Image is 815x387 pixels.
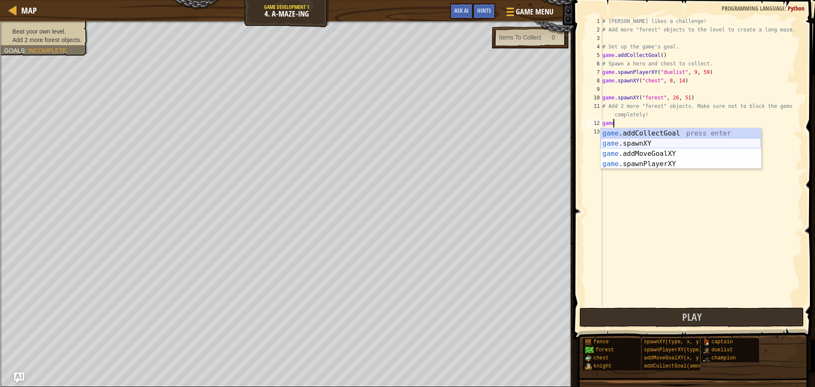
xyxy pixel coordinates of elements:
div: Rename [3,49,812,57]
span: knight [593,363,612,369]
img: portrait.png [585,339,592,345]
div: Sort A > Z [3,3,812,11]
img: portrait.png [585,355,592,362]
div: 7 [585,68,602,76]
img: portrait.png [703,355,710,362]
div: Sign out [3,42,812,49]
div: 3 [585,34,602,42]
button: Game Menu [500,3,559,23]
span: Python [788,4,804,12]
div: Move To ... [3,19,812,26]
div: Move To ... [3,57,812,65]
img: trees_1.png [585,347,594,353]
span: captain [711,339,733,345]
button: Ask AI [450,3,473,19]
div: 6 [585,59,602,68]
div: Sort New > Old [3,11,812,19]
span: : [785,4,788,12]
div: 0 [552,33,555,42]
div: 13 [585,127,602,136]
button: Ask AI [14,373,24,383]
span: Map [21,5,37,16]
span: Ask AI [454,6,469,14]
span: Game Menu [516,6,554,17]
span: Hints [477,6,491,14]
img: portrait.png [703,347,710,353]
div: 10 [585,93,602,102]
div: 12 [585,119,602,127]
a: Map [17,5,37,16]
img: portrait.png [585,363,592,370]
div: 4 [585,42,602,51]
span: champion [711,355,736,361]
span: Programming language [722,4,785,12]
div: 11 [585,102,602,119]
div: Options [3,34,812,42]
div: 1 [585,17,602,25]
div: 2 [585,25,602,34]
span: fence [593,339,609,345]
div: 5 [585,51,602,59]
div: 9 [585,85,602,93]
img: portrait.png [703,339,710,345]
div: Delete [3,26,812,34]
div: Items To Collect [499,33,541,42]
span: spawnPlayerXY(type, x, y) [644,347,720,353]
span: duelist [711,347,733,353]
span: forest [596,347,614,353]
span: chest [593,355,609,361]
span: addCollectGoal(amount) [644,363,711,369]
span: spawnXY(type, x, y) [644,339,702,345]
span: addMoveGoalXY(x, y) [644,355,702,361]
span: Play [682,310,702,324]
button: Play [579,308,804,327]
div: 8 [585,76,602,85]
